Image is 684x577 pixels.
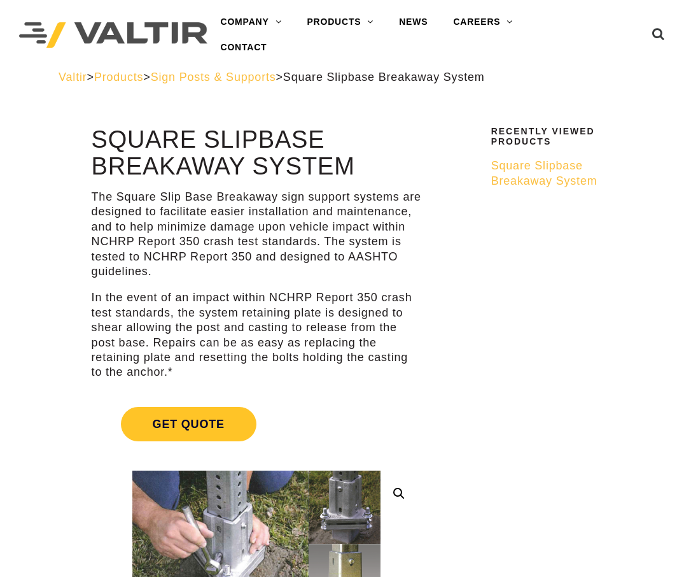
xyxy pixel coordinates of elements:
span: Square Slipbase Breakaway System [491,159,597,187]
h1: Square Slipbase Breakaway System [92,127,422,180]
span: Square Slipbase Breakaway System [283,71,485,83]
a: Get Quote [92,392,422,457]
a: Products [94,71,143,83]
a: Valtir [59,71,87,83]
a: Square Slipbase Breakaway System [491,159,618,189]
p: The Square Slip Base Breakaway sign support systems are designed to facilitate easier installatio... [92,190,422,279]
div: > > > [59,70,625,85]
span: Get Quote [121,407,256,441]
a: NEWS [386,10,440,35]
a: COMPANY [207,10,294,35]
img: Valtir [19,22,207,48]
a: PRODUCTS [294,10,386,35]
a: CAREERS [440,10,526,35]
p: In the event of an impact within NCHRP Report 350 crash test standards, the system retaining plat... [92,290,422,380]
h2: Recently Viewed Products [491,127,618,146]
a: Sign Posts & Supports [151,71,276,83]
a: CONTACT [207,35,279,61]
